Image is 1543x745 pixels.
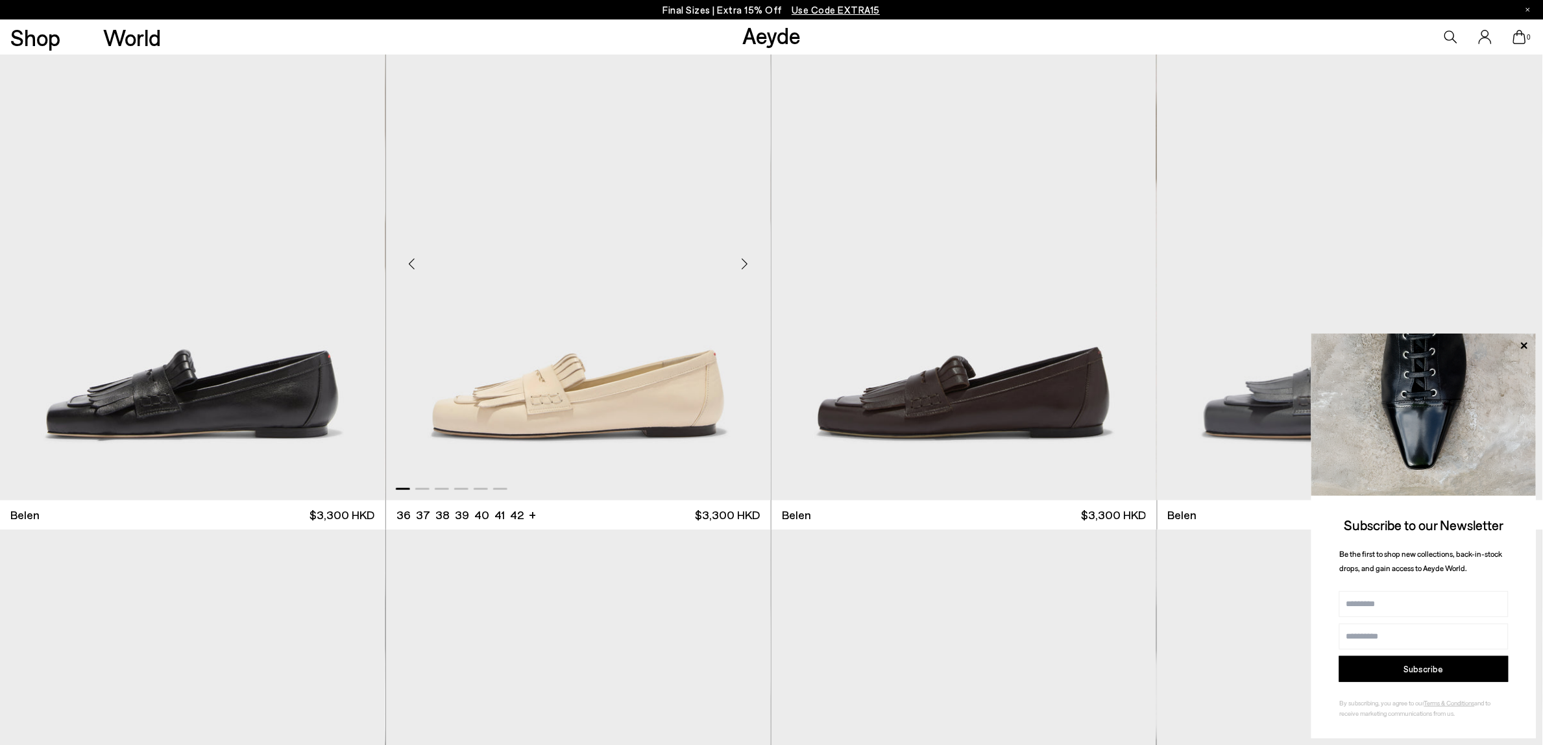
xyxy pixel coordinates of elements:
img: Belen Tassel Loafers [386,17,771,500]
span: 0 [1526,34,1533,41]
li: 41 [494,507,505,523]
span: Belen [1168,507,1197,523]
a: 6 / 6 1 / 6 2 / 6 3 / 6 4 / 6 5 / 6 6 / 6 1 / 6 Next slide Previous slide [386,17,771,500]
div: 2 / 6 [1156,17,1541,500]
div: Previous slide [393,244,431,283]
div: 2 / 6 [771,17,1156,500]
div: 2 / 6 [385,17,770,500]
img: Belen Tassel Loafers [385,17,770,500]
span: Be the first to shop new collections, back-in-stock drops, and gain access to Aeyde World. [1340,549,1503,573]
li: + [529,506,536,523]
span: $3,300 HKD [1081,507,1146,523]
div: 1 / 6 [386,17,771,500]
a: 6 / 6 1 / 6 2 / 6 3 / 6 4 / 6 5 / 6 6 / 6 1 / 6 Next slide Previous slide [771,17,1157,500]
img: ca3f721fb6ff708a270709c41d776025.jpg [1311,334,1537,496]
span: Navigate to /collections/ss25-final-sizes [792,4,880,16]
span: Belen [10,507,40,523]
img: Belen Tassel Loafers [1156,17,1541,500]
span: Belen [782,507,811,523]
a: Shop [10,26,60,49]
span: $3,300 HKD [310,507,374,523]
li: 40 [474,507,489,523]
img: Belen Tassel Loafers [771,17,1156,500]
span: $3,300 HKD [696,507,760,523]
p: Final Sizes | Extra 15% Off [663,2,881,18]
li: 42 [510,507,524,523]
a: 36 37 38 39 40 41 42 + $3,300 HKD [386,500,771,530]
span: Subscribe to our Newsletter [1344,517,1504,533]
a: World [103,26,161,49]
a: Aeyde [742,21,801,49]
button: Subscribe [1339,656,1509,682]
img: Belen Tassel Loafers [771,17,1156,500]
li: 38 [435,507,450,523]
div: Next slide [725,244,764,283]
div: 1 / 6 [771,17,1156,500]
ul: variant [396,507,520,523]
li: 37 [416,507,430,523]
li: 36 [396,507,411,523]
a: Belen $3,300 HKD [771,500,1157,530]
a: Terms & Conditions [1424,699,1475,707]
span: By subscribing, you agree to our [1340,699,1424,707]
li: 39 [455,507,469,523]
a: 0 [1513,30,1526,44]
